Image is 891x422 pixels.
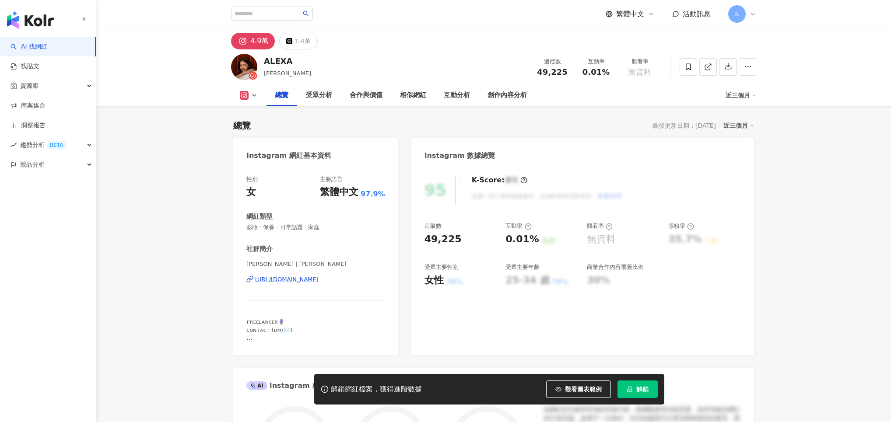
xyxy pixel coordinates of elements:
a: searchAI 找網紅 [11,42,47,51]
div: 總覽 [275,90,288,101]
span: 趨勢分析 [20,135,67,155]
div: Instagram 網紅基本資料 [246,151,331,160]
div: 網紅類型 [246,212,273,221]
div: 性別 [246,175,258,183]
div: 受眾主要年齡 [505,263,540,271]
div: 最後更新日期：[DATE] [652,122,716,129]
span: 競品分析 [20,155,45,174]
div: 相似網紅 [400,90,426,101]
div: 女性 [424,274,444,287]
span: 觀看圖表範例 [565,386,602,393]
div: 互動分析 [444,90,470,101]
div: BETA [46,141,67,150]
a: 商案媒合 [11,101,46,110]
div: 社群簡介 [246,244,273,254]
a: 找貼文 [11,62,39,71]
div: 1.4萬 [295,35,310,47]
img: logo [7,11,54,29]
button: 1.4萬 [279,33,317,49]
span: 彩妝 · 保養 · 日常話題 · 家庭 [246,223,385,231]
img: KOL Avatar [231,54,257,80]
span: 資源庫 [20,76,39,96]
div: 創作內容分析 [488,90,527,101]
div: K-Score : [472,175,527,185]
a: 洞察報告 [11,121,46,130]
span: [PERSON_NAME] [264,70,311,77]
div: 合作與價值 [350,90,382,101]
div: 近三個月 [726,88,756,102]
div: 漲粉率 [668,222,694,230]
div: 商業合作內容覆蓋比例 [587,263,644,271]
button: 4.9萬 [231,33,275,49]
div: 互動率 [579,57,613,66]
div: ALEXA [264,56,311,66]
button: 觀看圖表範例 [546,380,611,398]
div: 受眾主要性別 [424,263,459,271]
div: 追蹤數 [536,57,569,66]
div: 繁體中文 [320,185,358,199]
span: lock [627,386,633,392]
span: 97.9% [361,189,385,199]
span: 解鎖 [636,386,649,393]
span: search [303,10,309,17]
div: 4.9萬 [250,35,268,47]
span: 無資料 [628,68,652,77]
div: 解鎖網紅檔案，獲得進階數據 [331,385,422,394]
span: 繁體中文 [616,9,644,19]
div: Instagram 數據總覽 [424,151,495,160]
div: 0.01% [505,233,539,246]
span: rise [11,142,17,148]
span: ғʀᴇᴇʟᴀɴᴄᴇʀ🪻 ᴄᴏɴᴛᴀᴄᴛ (ᴅᴍ/✉️) ⁡ sᴇᴄᴏɴᴅʜᴀɴᴅ/ @axa_secondhand [246,318,337,349]
a: [URL][DOMAIN_NAME] [246,276,385,283]
div: 近三個月 [723,120,754,131]
div: 總覽 [233,119,251,132]
span: 0.01% [582,68,610,77]
div: 49,225 [424,233,462,246]
div: 互動率 [505,222,531,230]
div: 女 [246,185,256,199]
span: 49,225 [537,67,567,77]
div: 主要語言 [320,175,343,183]
span: [PERSON_NAME] | [PERSON_NAME] [246,260,385,268]
button: 解鎖 [617,380,658,398]
span: S [735,9,739,19]
div: 觀看率 [587,222,613,230]
div: 受眾分析 [306,90,332,101]
div: [URL][DOMAIN_NAME] [255,276,319,283]
div: 觀看率 [623,57,656,66]
div: 無資料 [587,233,616,246]
span: 活動訊息 [683,10,711,18]
div: 追蹤數 [424,222,442,230]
